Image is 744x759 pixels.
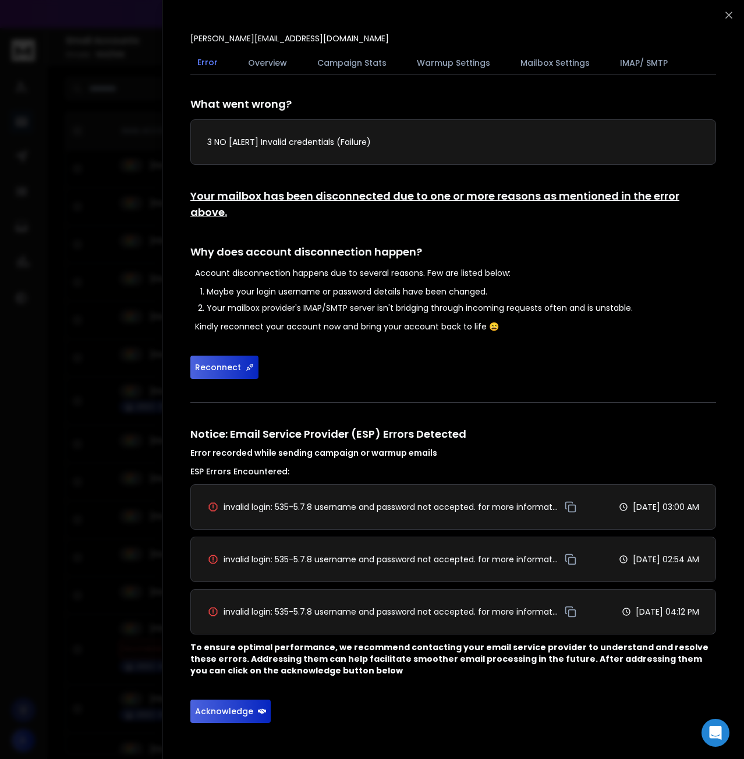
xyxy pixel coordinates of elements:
[190,641,716,676] p: To ensure optimal performance, we recommend contacting your email service provider to understand ...
[207,302,716,314] li: Your mailbox provider's IMAP/SMTP server isn't bridging through incoming requests often and is un...
[224,606,558,618] span: invalid login: 535-5.7.8 username and password not accepted. for more information, go to 535 5.7....
[195,321,716,332] p: Kindly reconnect your account now and bring your account back to life 😄
[190,447,716,459] h4: Error recorded while sending campaign or warmup emails
[224,554,558,565] span: invalid login: 535-5.7.8 username and password not accepted. for more information, go to 535 5.7....
[241,50,294,76] button: Overview
[190,49,225,76] button: Error
[190,33,389,44] p: [PERSON_NAME][EMAIL_ADDRESS][DOMAIN_NAME]
[190,96,716,112] h1: What went wrong?
[190,700,271,723] button: Acknowledge
[310,50,394,76] button: Campaign Stats
[702,719,729,747] div: Open Intercom Messenger
[190,244,716,260] h1: Why does account disconnection happen?
[633,501,699,513] p: [DATE] 03:00 AM
[224,501,558,513] span: invalid login: 535-5.7.8 username and password not accepted. for more information, go to 535 5.7....
[633,554,699,565] p: [DATE] 02:54 AM
[636,606,699,618] p: [DATE] 04:12 PM
[190,356,258,379] button: Reconnect
[613,50,675,76] button: IMAP/ SMTP
[190,188,716,221] h1: Your mailbox has been disconnected due to one or more reasons as mentioned in the error above.
[207,136,699,148] p: 3 NO [ALERT] Invalid credentials (Failure)
[207,286,716,297] li: Maybe your login username or password details have been changed.
[513,50,597,76] button: Mailbox Settings
[195,267,716,279] p: Account disconnection happens due to several reasons. Few are listed below:
[410,50,497,76] button: Warmup Settings
[190,466,716,477] h3: ESP Errors Encountered:
[190,426,716,459] h1: Notice: Email Service Provider (ESP) Errors Detected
